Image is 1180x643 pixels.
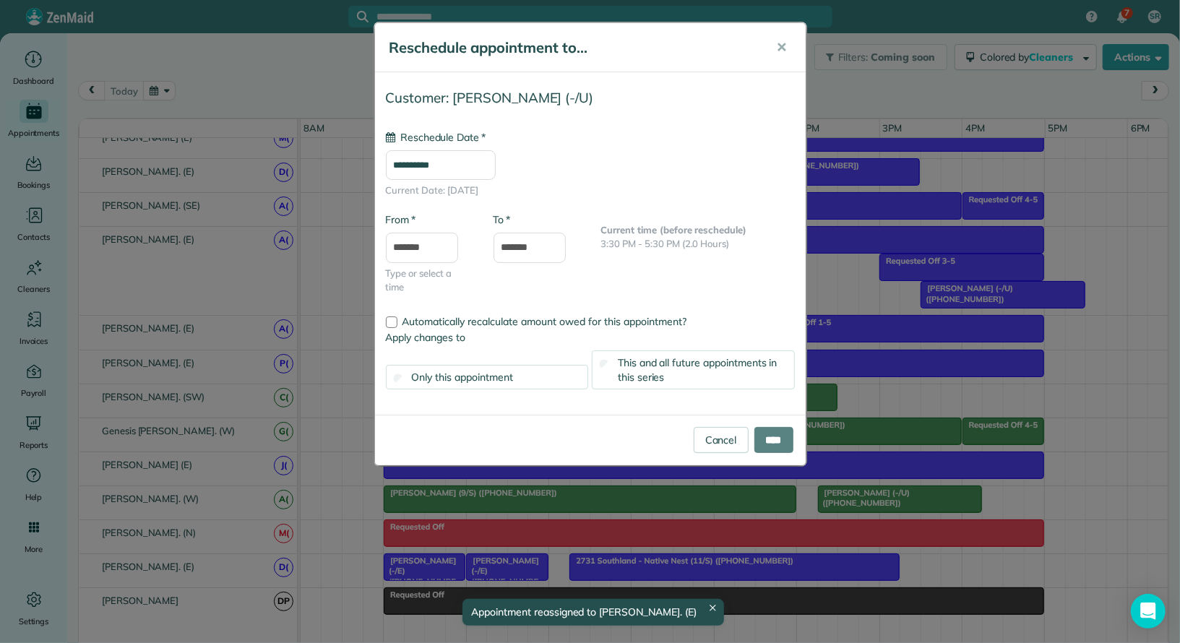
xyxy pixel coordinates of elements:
[601,237,795,251] p: 3:30 PM - 5:30 PM (2.0 Hours)
[618,356,778,384] span: This and all future appointments in this series
[694,427,749,453] a: Cancel
[1131,594,1166,629] div: Open Intercom Messenger
[386,267,472,295] span: Type or select a time
[393,374,402,383] input: Only this appointment
[389,38,757,58] h5: Reschedule appointment to...
[402,315,687,328] span: Automatically recalculate amount owed for this appointment?
[386,90,795,105] h4: Customer: [PERSON_NAME] (-/U)
[386,130,486,144] label: Reschedule Date
[777,39,788,56] span: ✕
[386,184,795,198] span: Current Date: [DATE]
[386,212,415,227] label: From
[601,224,747,236] b: Current time (before reschedule)
[386,330,795,345] label: Apply changes to
[412,371,513,384] span: Only this appointment
[462,599,723,626] div: Appointment reassigned to [PERSON_NAME]. (E)
[494,212,510,227] label: To
[600,359,609,368] input: This and all future appointments in this series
